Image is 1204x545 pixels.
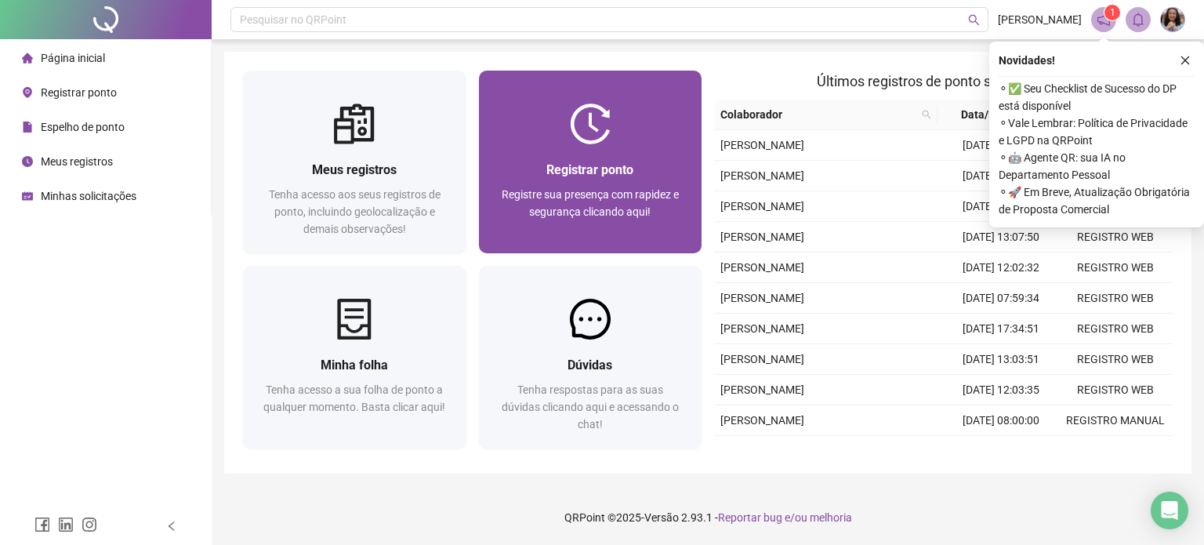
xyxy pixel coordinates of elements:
span: linkedin [58,517,74,532]
span: search [922,110,931,119]
span: Novidades ! [999,52,1055,69]
span: Meus registros [41,155,113,168]
sup: 1 [1104,5,1120,20]
span: Reportar bug e/ou melhoria [718,511,852,524]
td: [DATE] 08:00:00 [944,405,1058,436]
span: [PERSON_NAME] [720,414,804,427]
span: 1 [1110,7,1115,18]
span: [PERSON_NAME] [720,231,804,243]
span: Meus registros [312,162,397,177]
span: [PERSON_NAME] [720,139,804,151]
span: Espelho de ponto [41,121,125,133]
span: schedule [22,191,33,202]
td: [DATE] 17:41:25 [944,191,1058,222]
td: REGISTRO MANUAL [1058,405,1173,436]
td: REGISTRO WEB [1058,344,1173,375]
span: [PERSON_NAME] [720,353,804,365]
span: home [22,53,33,64]
span: bell [1131,13,1145,27]
a: Minha folhaTenha acesso a sua folha de ponto a qualquer momento. Basta clicar aqui! [243,266,466,449]
span: Registrar ponto [41,86,117,99]
span: facebook [34,517,50,532]
img: 93873 [1161,8,1184,31]
span: Minhas solicitações [41,190,136,202]
span: Últimos registros de ponto sincronizados [817,73,1070,89]
span: [PERSON_NAME] [720,383,804,396]
td: REGISTRO WEB [1058,314,1173,344]
span: file [22,122,33,133]
span: Data/Hora [944,106,1030,123]
span: search [968,14,980,26]
span: Registrar ponto [546,162,633,177]
span: Tenha respostas para as suas dúvidas clicando aqui e acessando o chat! [502,383,679,431]
span: left [166,521,177,532]
span: environment [22,87,33,98]
span: Minha folha [321,358,388,372]
span: instagram [82,517,97,532]
span: clock-circle [22,156,33,167]
span: [PERSON_NAME] [720,292,804,304]
td: [DATE] 07:59:34 [944,283,1058,314]
span: Registre sua presença com rapidez e segurança clicando aqui! [502,188,679,218]
th: Data/Hora [937,100,1049,130]
footer: QRPoint © 2025 - 2.93.1 - [212,490,1204,545]
td: [DATE] 18:00:00 [944,130,1058,161]
span: notification [1097,13,1111,27]
a: Meus registrosTenha acesso aos seus registros de ponto, incluindo geolocalização e demais observa... [243,71,466,253]
a: DúvidasTenha respostas para as suas dúvidas clicando aqui e acessando o chat! [479,266,702,449]
span: Tenha acesso aos seus registros de ponto, incluindo geolocalização e demais observações! [269,188,441,235]
span: [PERSON_NAME] [720,169,804,182]
td: [DATE] 13:07:50 [944,222,1058,253]
div: Open Intercom Messenger [1151,492,1188,529]
span: Colaborador [720,106,916,123]
td: REGISTRO WEB [1058,436,1173,467]
td: REGISTRO WEB [1058,222,1173,253]
td: REGISTRO WEB [1058,253,1173,283]
td: [DATE] 07:57:10 [944,161,1058,191]
span: [PERSON_NAME] [720,200,804,213]
td: [DATE] 12:02:32 [944,253,1058,283]
span: ⚬ Vale Lembrar: Política de Privacidade e LGPD na QRPoint [999,114,1195,149]
span: [PERSON_NAME] [998,11,1082,28]
span: ⚬ 🤖 Agente QR: sua IA no Departamento Pessoal [999,149,1195,183]
span: Tenha acesso a sua folha de ponto a qualquer momento. Basta clicar aqui! [263,383,445,413]
td: [DATE] 07:21:56 [944,436,1058,467]
span: Dúvidas [568,358,612,372]
span: ⚬ 🚀 Em Breve, Atualização Obrigatória de Proposta Comercial [999,183,1195,218]
td: [DATE] 12:03:35 [944,375,1058,405]
span: [PERSON_NAME] [720,322,804,335]
span: Página inicial [41,52,105,64]
td: REGISTRO WEB [1058,375,1173,405]
td: REGISTRO WEB [1058,283,1173,314]
a: Registrar pontoRegistre sua presença com rapidez e segurança clicando aqui! [479,71,702,253]
span: [PERSON_NAME] [720,261,804,274]
td: [DATE] 13:03:51 [944,344,1058,375]
span: ⚬ ✅ Seu Checklist de Sucesso do DP está disponível [999,80,1195,114]
td: [DATE] 17:34:51 [944,314,1058,344]
span: close [1180,55,1191,66]
span: search [919,103,934,126]
span: Versão [644,511,679,524]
